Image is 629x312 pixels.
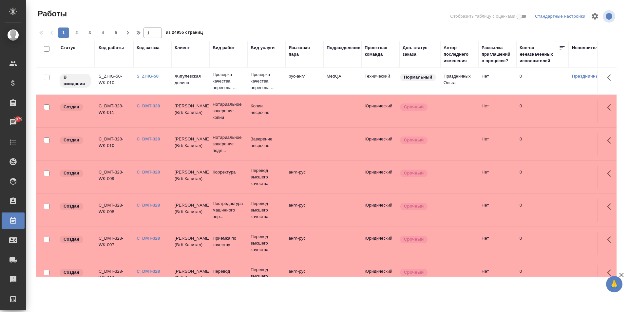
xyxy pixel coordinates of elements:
p: [PERSON_NAME] (Втб Капитал) [175,136,206,149]
a: C_DMT-328 [137,137,160,141]
div: Вид услуги [251,45,275,51]
td: Праздничных Ольга [440,70,478,93]
div: Заказ еще не согласован с клиентом, искать исполнителей рано [59,103,91,112]
td: Нет [478,232,516,255]
span: 5 [111,29,121,36]
td: Юридический [361,232,399,255]
a: C_DMT-328 [137,203,160,208]
a: C_DMT-328 [137,269,160,274]
p: Срочный [404,203,424,210]
button: Здесь прячутся важные кнопки [603,100,619,115]
a: S_ZHIG-50 [137,74,159,79]
p: Создан [64,236,79,243]
td: Нет [478,70,516,93]
span: из 24955 страниц [166,28,203,38]
td: 0 [516,133,569,156]
p: Создан [64,137,79,143]
td: C_DMT-328-WK-010 [95,133,133,156]
td: MedQA [323,70,361,93]
a: 2879 [2,114,25,131]
a: C_DMT-328 [137,170,160,174]
td: англ-рус [285,199,323,222]
div: split button [533,11,587,22]
span: Работы [36,9,67,19]
div: Заказ еще не согласован с клиентом, искать исполнителей рано [59,202,91,211]
p: Срочный [404,236,424,243]
p: Нормальный [404,74,432,81]
td: 0 [516,166,569,189]
td: S_ZHIG-50-WK-010 [95,70,133,93]
p: Срочный [404,137,424,143]
td: Юридический [361,133,399,156]
td: C_DMT-328-WK-006 [95,265,133,288]
p: [PERSON_NAME] (Втб Капитал) [175,268,206,281]
td: англ-рус [285,232,323,255]
button: Здесь прячутся важные кнопки [603,232,619,248]
a: C_DMT-328 [137,103,160,108]
p: Жигулевская долина [175,73,206,86]
p: Заверение несрочно [251,136,282,149]
td: Нет [478,166,516,189]
p: Создан [64,203,79,210]
p: Срочный [404,170,424,176]
button: Здесь прячутся важные кнопки [603,166,619,181]
p: [PERSON_NAME] (Втб Капитал) [175,103,206,116]
p: Срочный [404,104,424,110]
div: Код работы [99,45,124,51]
div: Заказ еще не согласован с клиентом, искать исполнителей рано [59,268,91,277]
td: Технический [361,70,399,93]
span: 3 [85,29,95,36]
span: Посмотреть информацию [603,10,617,23]
p: Копии несрочно [251,103,282,116]
p: Перевод [213,268,244,275]
td: Нет [478,100,516,122]
td: Нет [478,265,516,288]
p: Постредактура машинного пер... [213,200,244,220]
div: Проектная команда [365,45,396,58]
div: Подразделение [327,45,360,51]
p: Перевод высшего качества [251,200,282,220]
td: C_DMT-328-WK-008 [95,199,133,222]
span: Отобразить таблицу с оценками [450,13,515,20]
div: Кол-во неназначенных исполнителей [520,45,559,64]
p: Создан [64,104,79,110]
div: Заказ еще не согласован с клиентом, искать исполнителей рано [59,235,91,244]
td: Юридический [361,100,399,122]
td: Юридический [361,265,399,288]
div: Рассылка приглашений в процессе? [482,45,513,64]
button: Здесь прячутся важные кнопки [603,265,619,281]
td: 0 [516,100,569,122]
p: Приёмка по качеству [213,235,244,248]
p: Перевод высшего качества [251,233,282,253]
button: 5 [111,28,121,38]
button: 🙏 [606,276,622,292]
button: Здесь прячутся важные кнопки [603,133,619,148]
div: Клиент [175,45,190,51]
p: Срочный [404,269,424,276]
p: Перевод высшего качества [251,167,282,187]
span: 2879 [10,116,26,122]
p: [PERSON_NAME] (Втб Капитал) [175,202,206,215]
a: C_DMT-328 [137,236,160,241]
p: Создан [64,269,79,276]
div: Языковая пара [289,45,320,58]
button: 2 [71,28,82,38]
p: Создан [64,170,79,176]
div: Исполнитель [572,45,601,51]
p: В ожидании [64,74,87,87]
p: Нотариальное заверение копии [213,101,244,121]
div: Статус [61,45,75,51]
button: Здесь прячутся важные кнопки [603,70,619,85]
p: [PERSON_NAME] (Втб Капитал) [175,235,206,248]
td: англ-рус [285,166,323,189]
div: Заказ еще не согласован с клиентом, искать исполнителей рано [59,169,91,178]
td: C_DMT-328-WK-009 [95,166,133,189]
div: Код заказа [137,45,160,51]
div: Автор последнего изменения [444,45,475,64]
div: Доп. статус заказа [403,45,437,58]
td: C_DMT-328-WK-007 [95,232,133,255]
td: Нет [478,199,516,222]
td: Юридический [361,199,399,222]
p: [PERSON_NAME] (Втб Капитал) [175,169,206,182]
span: Настроить таблицу [587,9,603,24]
